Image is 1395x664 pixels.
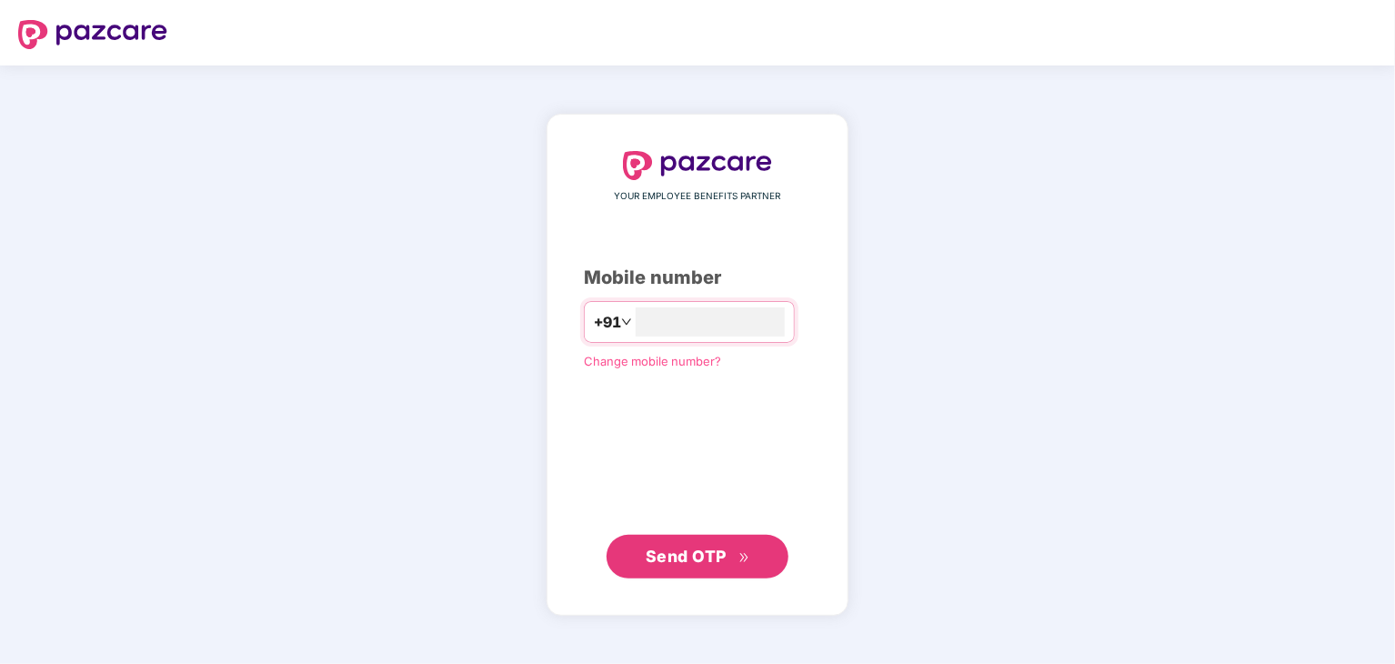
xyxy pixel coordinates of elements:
[18,20,167,49] img: logo
[607,535,788,578] button: Send OTPdouble-right
[621,317,632,327] span: down
[584,264,811,292] div: Mobile number
[623,151,772,180] img: logo
[594,311,621,334] span: +91
[584,354,721,368] a: Change mobile number?
[646,547,727,566] span: Send OTP
[738,552,750,564] span: double-right
[615,189,781,204] span: YOUR EMPLOYEE BENEFITS PARTNER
